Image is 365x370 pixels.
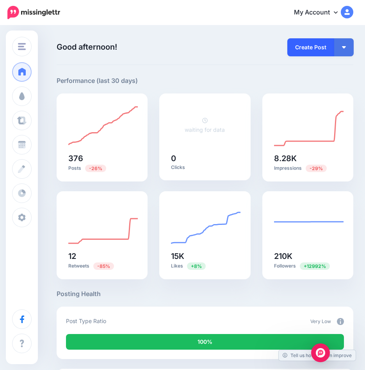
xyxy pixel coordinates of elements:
[287,38,334,56] a: Create Post
[274,252,342,260] h5: 210K
[171,164,239,171] p: Clicks
[274,164,342,172] p: Impressions
[57,289,353,299] h5: Posting Health
[66,334,344,350] div: 100% of your posts in the last 30 days were manually created (i.e. were not from Drip Campaigns o...
[18,43,26,50] img: menu.png
[66,316,106,325] p: Post Type Ratio
[286,3,353,22] a: My Account
[85,165,106,172] span: Previous period: 510
[171,154,239,162] h5: 0
[274,262,342,269] p: Followers
[68,262,136,269] p: Retweets
[337,318,344,325] img: info-circle-grey.png
[306,165,327,172] span: Previous period: 11.7K
[311,343,330,362] div: Open Intercom Messenger
[93,262,114,270] span: Previous period: 79
[279,350,356,361] a: Tell us how we can improve
[185,117,225,133] a: waiting for data
[171,252,239,260] h5: 15K
[57,42,117,52] span: Good afternoon!
[310,318,331,324] span: Very Low
[57,76,138,86] h5: Performance (last 30 days)
[68,164,136,172] p: Posts
[7,6,60,19] img: Missinglettr
[342,46,346,48] img: arrow-down-white.png
[187,262,206,270] span: Previous period: 14K
[68,154,136,162] h5: 376
[274,154,342,162] h5: 8.28K
[171,262,239,269] p: Likes
[300,262,330,270] span: Previous period: 1.6K
[68,252,136,260] h5: 12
